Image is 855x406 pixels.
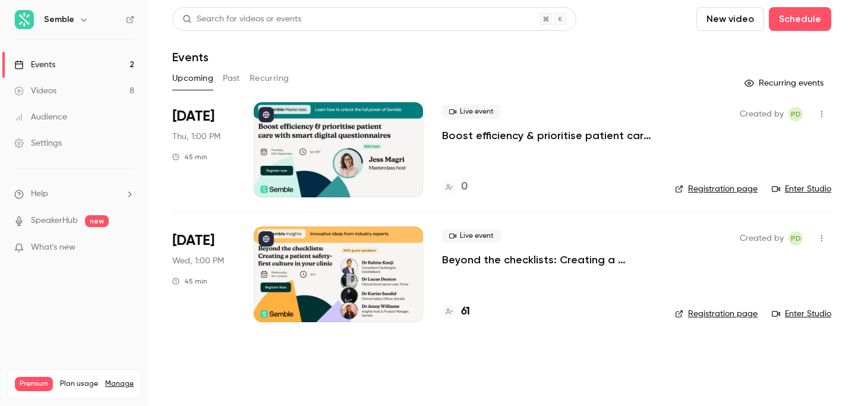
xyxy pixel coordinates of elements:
div: ok great, thank you [128,287,228,313]
h6: Semble [44,14,74,26]
span: Pascale Day [788,107,803,121]
div: user says… [10,108,228,166]
button: Upcoming [172,69,213,88]
button: Home [186,5,209,27]
button: Recurring events [739,74,831,93]
button: Gif picker [37,353,47,363]
div: Sep 25 Thu, 1:00 PM (Europe/London) [172,102,235,197]
h4: 0 [461,179,468,195]
span: Created by [740,107,784,121]
span: PD [791,231,801,246]
div: Close [209,5,230,26]
a: Enter Studio [772,183,831,195]
span: Wed, 1:00 PM [172,255,224,267]
div: Events [14,59,55,71]
a: Manage [105,379,134,389]
div: i'm checking with the dev if it doesn't come from a bug. In the meantime, you can just edit the d... [19,174,185,232]
div: Videos [14,85,56,97]
h1: Events [172,50,209,64]
span: Help [31,188,48,200]
div: user says… [10,53,228,81]
button: Upload attachment [56,353,66,363]
div: thanks, i appreciate it [128,61,219,73]
div: Audience [14,111,67,123]
span: Plan usage [60,379,98,389]
div: [PERSON_NAME] • 17h ago [19,268,117,275]
textarea: Message… [10,328,228,348]
p: Active in the last 15m [58,15,143,27]
div: i'm checking with the dev if it doesn't come from a bug. In the meantime, you can just edit the d... [10,166,195,239]
a: Beyond the checklists: Creating a patient safety-first culture in your clinic [442,253,656,267]
div: Oct 8 Wed, 1:00 PM (Europe/London) [172,226,235,322]
button: Emoji picker [18,353,28,363]
div: i was actually only trying it on the insights one so we might not have been looking at the same one [43,108,228,157]
div: to fix the problem [19,247,93,259]
button: New video [696,7,764,31]
span: [DATE] [172,231,214,250]
span: What's new [31,241,75,254]
button: Schedule [769,7,831,31]
div: Search for videos or events [182,13,301,26]
li: help-dropdown-opener [14,188,134,200]
button: Past [223,69,240,88]
span: Live event [442,229,501,243]
h4: 61 [461,304,470,320]
a: Registration page [675,183,758,195]
a: Enter Studio [772,308,831,320]
span: Thu, 1:00 PM [172,131,220,143]
a: 0 [442,179,468,195]
button: Start recording [75,353,85,363]
span: Created by [740,231,784,246]
div: ok great, thank you [137,294,219,306]
div: user says… [10,287,228,328]
button: go back [8,5,30,27]
div: thanks, i appreciate it [118,53,228,80]
div: i was actually only trying it on the insights one so we might not have been looking at the same one [52,115,219,150]
div: 45 min [172,276,207,286]
div: Salim says… [10,18,228,53]
div: user says… [10,80,228,108]
div: Salim says… [10,240,228,288]
span: Live event [442,105,501,119]
span: Pascale Day [788,231,803,246]
div: Salim says… [10,166,228,240]
h1: [PERSON_NAME] [58,6,135,15]
span: new [85,215,109,227]
div: was i doing something wrong? [83,80,228,106]
div: was i doing something wrong? [92,87,219,99]
div: 45 min [172,152,207,162]
div: Settings [14,137,62,149]
div: to fix the problem[PERSON_NAME] • 17h ago [10,240,103,266]
img: Semble [15,10,34,29]
button: Recurring [250,69,289,88]
span: [DATE] [172,107,214,126]
a: SpeakerHub [31,215,78,227]
button: Send a message… [204,348,223,367]
iframe: Noticeable Trigger [120,243,134,253]
a: Registration page [675,308,758,320]
span: PD [791,107,801,121]
a: Boost efficiency & prioritise patient care with smart digital questionnaires [442,128,656,143]
span: Premium [15,377,53,391]
a: 61 [442,304,470,320]
img: Profile image for Salim [34,7,53,26]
